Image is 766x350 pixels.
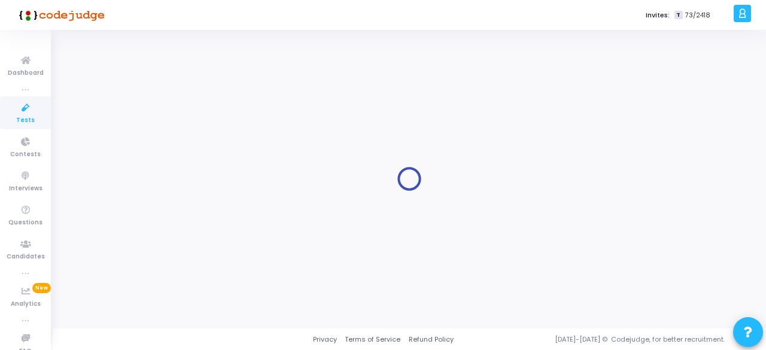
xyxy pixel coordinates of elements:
[313,334,337,345] a: Privacy
[8,68,44,78] span: Dashboard
[7,252,45,262] span: Candidates
[15,3,105,27] img: logo
[345,334,400,345] a: Terms of Service
[16,115,35,126] span: Tests
[685,10,710,20] span: 73/2418
[11,299,41,309] span: Analytics
[32,283,51,293] span: New
[674,11,682,20] span: T
[646,10,670,20] label: Invites:
[8,218,42,228] span: Questions
[409,334,454,345] a: Refund Policy
[10,150,41,160] span: Contests
[454,334,751,345] div: [DATE]-[DATE] © Codejudge, for better recruitment.
[9,184,42,194] span: Interviews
